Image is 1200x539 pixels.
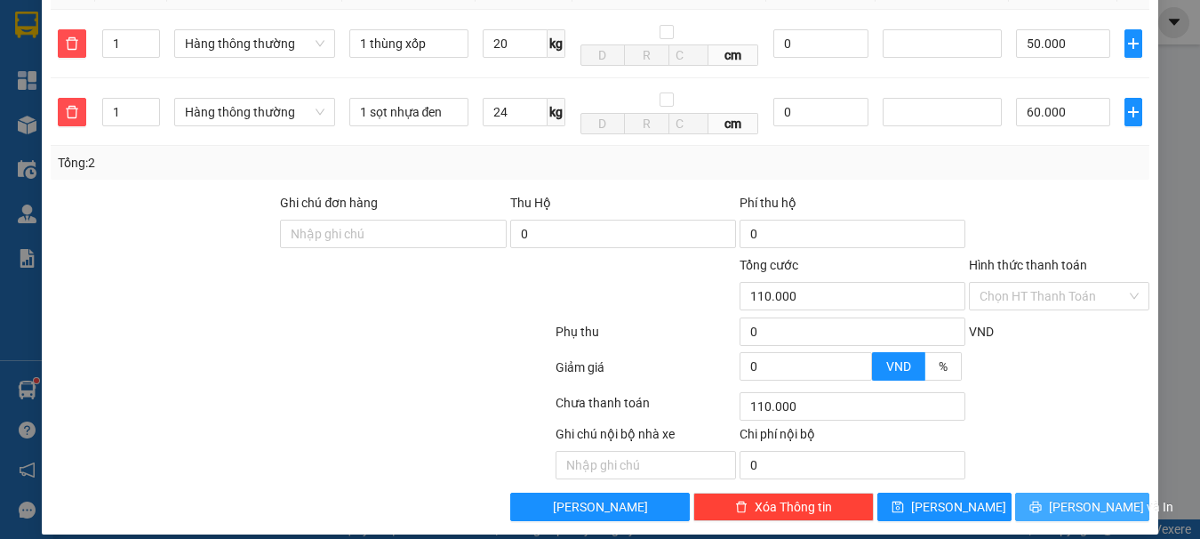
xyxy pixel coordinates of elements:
[58,29,86,58] button: delete
[554,358,738,389] div: Giảm giá
[773,29,868,58] input: 0
[668,113,709,134] input: C
[59,36,85,51] span: delete
[624,113,669,134] input: R
[349,29,468,58] input: VD: Bàn, Ghế
[58,153,464,173] div: Tổng: 2
[548,29,565,58] span: kg
[1124,98,1141,126] button: plus
[1015,493,1149,521] button: printer[PERSON_NAME] và In
[735,501,748,515] span: delete
[1125,36,1140,51] span: plus
[693,493,874,521] button: deleteXóa Thông tin
[969,258,1087,272] label: Hình thức thanh toán
[580,44,626,66] input: D
[554,322,738,353] div: Phụ thu
[58,98,86,126] button: delete
[280,196,378,210] label: Ghi chú đơn hàng
[510,493,691,521] button: [PERSON_NAME]
[740,258,798,272] span: Tổng cước
[911,497,1006,517] span: [PERSON_NAME]
[185,99,324,125] span: Hàng thông thường
[556,424,736,451] div: Ghi chú nội bộ nhà xe
[892,501,904,515] span: save
[1049,497,1173,517] span: [PERSON_NAME] và In
[773,98,868,126] input: 0
[1029,501,1042,515] span: printer
[668,44,709,66] input: C
[510,196,551,210] span: Thu Hộ
[969,325,994,339] span: VND
[553,497,648,517] span: [PERSON_NAME]
[280,220,506,248] input: Ghi chú đơn hàng
[1125,105,1140,119] span: plus
[185,30,324,57] span: Hàng thông thường
[708,113,758,134] span: cm
[740,424,965,451] div: Chi phí nội bộ
[548,98,565,126] span: kg
[939,359,948,374] span: %
[708,44,758,66] span: cm
[886,359,911,374] span: VND
[556,451,736,479] input: Nhập ghi chú
[580,113,626,134] input: D
[877,493,1012,521] button: save[PERSON_NAME]
[755,497,832,517] span: Xóa Thông tin
[740,193,965,220] div: Phí thu hộ
[1124,29,1141,58] button: plus
[554,393,738,424] div: Chưa thanh toán
[59,105,85,119] span: delete
[624,44,669,66] input: R
[349,98,468,126] input: VD: Bàn, Ghế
